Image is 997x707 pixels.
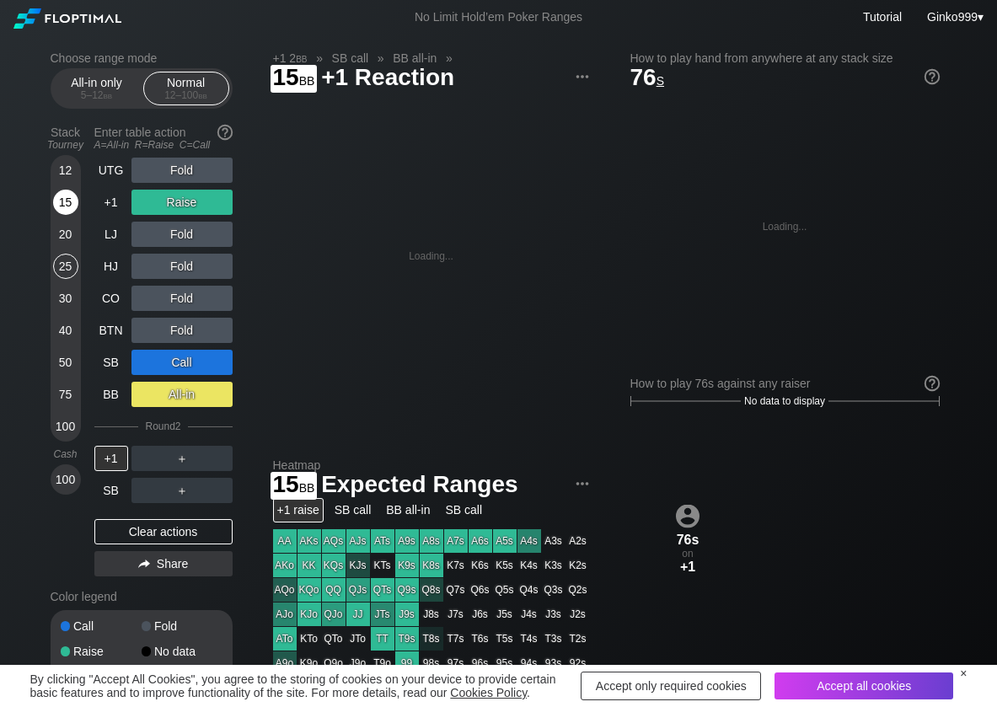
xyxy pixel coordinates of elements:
span: +1 2 [271,51,310,66]
div: K2s [566,554,590,577]
div: ATs [371,529,394,553]
div: J9o [346,651,370,675]
a: Cookies Policy [450,686,527,699]
div: T4s [517,627,541,651]
div: J4s [517,603,541,626]
div: Q9s [395,578,419,602]
div: KTo [297,627,321,651]
h2: Choose range mode [51,51,233,65]
div: ＋ [131,446,233,471]
div: J8s [420,603,443,626]
div: K7s [444,554,468,577]
img: icon-avatar.b40e07d9.svg [676,504,700,528]
div: Q8s [420,578,443,602]
div: Color legend [51,583,233,610]
span: No data to display [744,395,825,407]
div: Call [131,350,233,375]
div: A=All-in R=Raise C=Call [94,139,233,151]
div: K4s [517,554,541,577]
div: SB [94,478,128,503]
div: × [960,667,967,680]
div: 95s [493,651,517,675]
div: Q4s [517,578,541,602]
div: 92s [566,651,590,675]
div: KJo [297,603,321,626]
div: Fold [131,222,233,247]
div: J5s [493,603,517,626]
div: Loading... [763,221,807,233]
div: 97s [444,651,468,675]
div: Round 2 [145,420,180,432]
div: Q9o [322,651,346,675]
div: All-in only [58,72,136,104]
div: 25 [53,254,78,279]
div: 50 [53,350,78,375]
div: A3s [542,529,566,553]
img: help.32db89a4.svg [923,374,941,393]
div: Fold [131,254,233,279]
a: Tutorial [863,10,902,24]
div: A9s [395,529,419,553]
div: All-in [131,382,233,407]
div: K3s [542,554,566,577]
div: +1 raise [273,498,324,522]
div: Q5s [493,578,517,602]
div: JTs [371,603,394,626]
div: 5 – 12 [62,89,132,101]
span: » [437,51,461,65]
div: Enter table action [94,119,233,158]
img: share.864f2f62.svg [138,560,150,569]
div: Clear actions [94,519,233,544]
div: A4s [517,529,541,553]
img: Floptimal logo [13,8,121,29]
span: bb [104,89,113,101]
div: A5s [493,529,517,553]
span: bb [299,477,315,495]
div: T9o [371,651,394,675]
div: 20 [53,222,78,247]
div: Raise [61,645,142,657]
span: 15 [271,472,318,500]
div: No Limit Hold’em Poker Ranges [389,10,608,28]
div: Normal [147,72,225,104]
img: ellipsis.fd386fe8.svg [573,474,592,493]
div: J9s [395,603,419,626]
div: Fold [131,158,233,183]
span: BB all-in [390,51,439,66]
div: Share [94,551,233,576]
span: +1 Reaction [319,65,457,93]
span: 76 [630,64,665,90]
div: ＋ [131,478,233,503]
div: T3s [542,627,566,651]
div: 93s [542,651,566,675]
div: CO [94,286,128,311]
div: Fold [131,286,233,311]
div: AQo [273,578,297,602]
div: J7s [444,603,468,626]
div: +1 [94,190,128,215]
div: Call [61,620,142,632]
div: A2s [566,529,590,553]
img: ellipsis.fd386fe8.svg [573,67,592,86]
div: AKs [297,529,321,553]
div: on [669,504,707,574]
div: Raise [131,190,233,215]
div: SB call [441,498,486,522]
span: bb [296,51,307,65]
div: QTs [371,578,394,602]
div: Q2s [566,578,590,602]
div: Accept all cookies [775,672,953,699]
div: Q7s [444,578,468,602]
div: JJ [346,603,370,626]
img: help.32db89a4.svg [923,67,941,86]
div: Cash [44,448,88,460]
div: J3s [542,603,566,626]
div: J6s [469,603,492,626]
h2: Heatmap [273,458,590,472]
div: K9o [297,651,321,675]
div: Tourney [44,139,88,151]
span: s [657,70,664,88]
div: BB [94,382,128,407]
div: T2s [566,627,590,651]
div: 12 [53,158,78,183]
